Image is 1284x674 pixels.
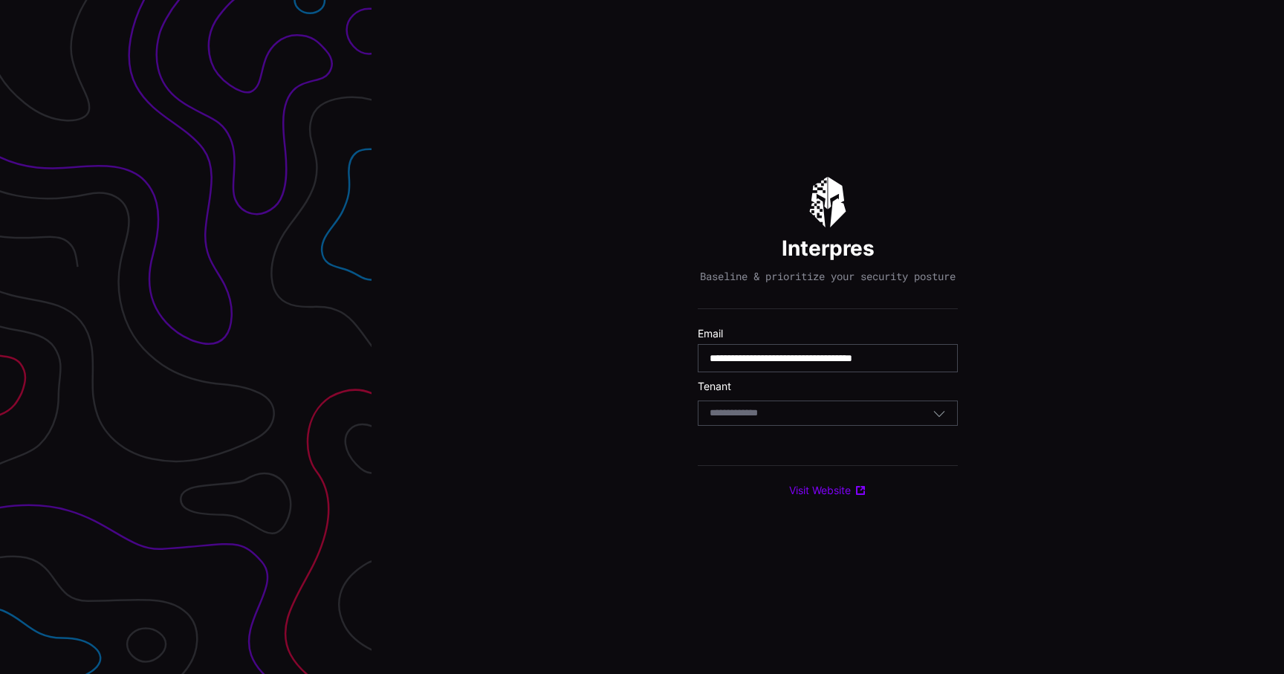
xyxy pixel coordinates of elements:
p: Baseline & prioritize your security posture [700,270,956,283]
h1: Interpres [782,235,875,262]
button: Toggle options menu [933,406,946,420]
a: Visit Website [789,484,866,497]
label: Email [698,327,958,340]
label: Tenant [698,380,958,393]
